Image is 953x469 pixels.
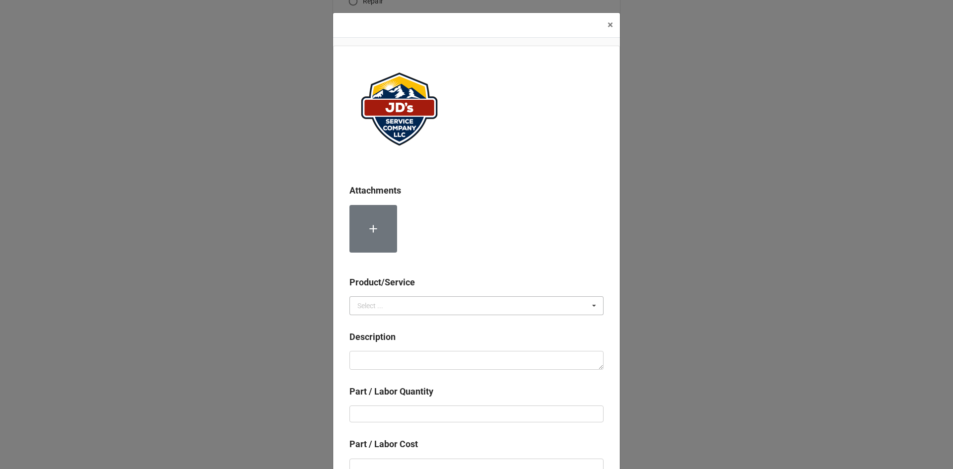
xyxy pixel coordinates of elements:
[357,302,383,309] div: Select ...
[608,19,613,31] span: ×
[349,385,433,399] label: Part / Labor Quantity
[349,184,401,198] label: Attachments
[349,275,415,289] label: Product/Service
[349,437,418,451] label: Part / Labor Cost
[349,62,449,156] img: ePqffAuANl%2FJDServiceCoLogo_website.png
[349,330,396,344] label: Description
